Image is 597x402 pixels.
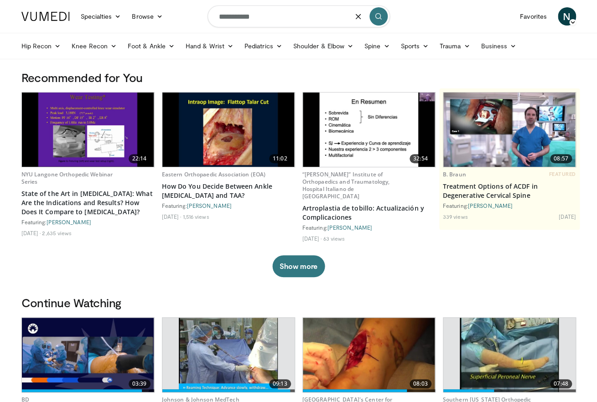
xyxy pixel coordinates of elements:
a: 07:48 [443,318,576,392]
a: Eastern Orthopaedic Association (EOA) [162,170,265,178]
a: How Do You Decide Between Ankle [MEDICAL_DATA] and TAA? [162,182,295,200]
span: 07:48 [550,379,572,388]
a: 11:02 [162,93,295,167]
a: Hip Recon [16,37,67,55]
img: 52a44751-ae9f-49a6-b7aa-4ed4215513a2.620x360_q85_upscale.jpg [303,93,435,167]
a: 08:03 [303,318,435,392]
span: FEATURED [549,171,576,177]
a: Knee Recon [66,37,122,55]
img: 4fb7af09-ccc6-4453-b6d0-5492e09a59bd.620x360_q85_upscale.jpg [179,318,278,392]
a: “[PERSON_NAME]” Institute of Orthopaedics and Traumatology, Hospital Italiano de [GEOGRAPHIC_DATA] [302,170,390,200]
img: 70422da6-974a-44ac-bf9d-78c82a89d891.620x360_q85_upscale.jpg [22,318,154,392]
span: 22:14 [129,154,151,163]
a: Pediatrics [239,37,288,55]
li: [DATE] [559,213,576,220]
a: Spine [359,37,395,55]
a: Hand & Wrist [180,37,239,55]
a: N [558,7,576,26]
a: 08:57 [443,93,576,167]
a: Treatment Options of ACDF in Degenerative Cervical Spine [443,182,576,200]
div: Featuring: [162,202,295,209]
img: 8222f809-b1af-4d14-8906-1ea11488c72b.620x360_q85_upscale.jpg [162,93,295,167]
a: 32:54 [303,93,435,167]
a: [PERSON_NAME] [468,202,513,209]
div: Featuring: [302,224,436,231]
li: 63 views [323,235,345,242]
a: State of the Art in [MEDICAL_DATA]: What Are the Indications and Results? How Does It Compare to ... [21,189,155,216]
a: Sports [395,37,434,55]
a: Foot & Ankle [122,37,180,55]
h3: Recommended for You [21,70,576,85]
li: [DATE] [21,229,41,237]
button: Show more [272,255,325,277]
h3: Continue Watching [21,295,576,310]
div: Featuring: [21,218,155,226]
div: Featuring: [443,202,576,209]
a: [PERSON_NAME] [187,202,232,209]
a: [PERSON_NAME] [47,219,91,225]
a: NYU Langone Orthopedic Webinar Series [21,170,113,186]
a: 03:39 [22,318,154,392]
a: Shoulder & Elbow [288,37,359,55]
a: 09:13 [162,318,295,392]
a: B. Braun [443,170,466,178]
a: Favorites [514,7,552,26]
img: 8515a09c-0f0c-4cf7-bf25-7b55684c9c51.620x360_q85_upscale.jpg [22,93,154,167]
span: 08:03 [410,379,431,388]
a: Specialties [75,7,127,26]
img: VuMedi Logo [21,12,70,21]
span: 09:13 [269,379,291,388]
span: 11:02 [269,154,291,163]
li: 1,516 views [182,213,209,220]
input: Search topics, interventions [208,5,390,27]
img: d2937c76-94b7-4d20-9de4-1c4e4a17f51d.620x360_q85_upscale.jpg [460,318,559,392]
img: 552d436a-27c2-4e9b-93dd-45e6b705e6a7.620x360_q85_upscale.jpg [303,318,435,392]
span: 08:57 [550,154,572,163]
li: 2,635 views [42,229,72,237]
span: 32:54 [410,154,431,163]
li: [DATE] [302,235,322,242]
li: 339 views [443,213,468,220]
a: Trauma [434,37,476,55]
a: 22:14 [22,93,154,167]
span: 03:39 [129,379,151,388]
a: Artroplastia de tobillo: Actualización y Complicaciones [302,204,436,222]
a: [PERSON_NAME] [327,224,372,231]
li: [DATE] [162,213,182,220]
img: 009a77ed-cfd7-46ce-89c5-e6e5196774e0.620x360_q85_upscale.jpg [443,93,576,167]
a: Browse [126,7,168,26]
a: Business [475,37,522,55]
